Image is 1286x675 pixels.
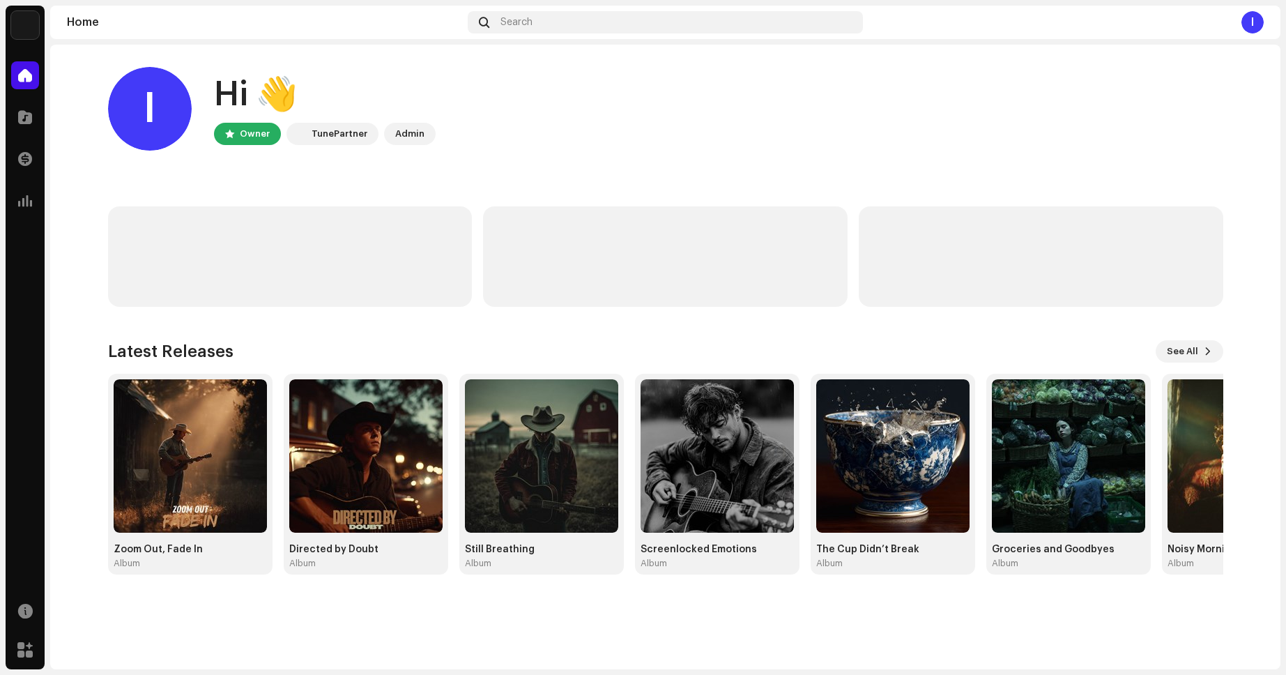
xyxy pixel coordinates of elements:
div: Hi 👋 [214,73,436,117]
img: 7671fcfb-e717-4bb6-b902-eb4a9fcf8800 [641,379,794,533]
img: bb549e82-3f54-41b5-8d74-ce06bd45c366 [289,126,306,142]
div: Admin [395,126,424,142]
img: 91a1520c-1267-44ee-9ac3-357e722ade7a [816,379,970,533]
button: See All [1156,340,1223,363]
img: bb549e82-3f54-41b5-8d74-ce06bd45c366 [11,11,39,39]
div: I [108,67,192,151]
div: Album [641,558,667,569]
img: bbc4e7cc-4978-4f8f-b766-01208540e765 [465,379,618,533]
div: Owner [240,126,270,142]
div: Album [992,558,1018,569]
span: See All [1167,337,1198,365]
div: Zoom Out, Fade In [114,544,267,555]
div: Screenlocked Emotions [641,544,794,555]
div: TunePartner [312,126,367,142]
h3: Latest Releases [108,340,234,363]
div: Directed by Doubt [289,544,443,555]
div: The Cup Didn’t Break [816,544,970,555]
img: fd48041d-48f6-4901-96e9-b78294b00cc6 [289,379,443,533]
img: 95cba9db-116a-4f64-b019-9fa10022854a [992,379,1145,533]
div: Album [114,558,140,569]
div: Album [816,558,843,569]
div: Groceries and Goodbyes [992,544,1145,555]
span: Search [500,17,533,28]
div: Still Breathing [465,544,618,555]
div: Album [1168,558,1194,569]
div: Home [67,17,462,28]
div: Album [465,558,491,569]
img: 1ac364a7-7afd-4d25-9c00-07945c4b549c [114,379,267,533]
div: I [1241,11,1264,33]
div: Album [289,558,316,569]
